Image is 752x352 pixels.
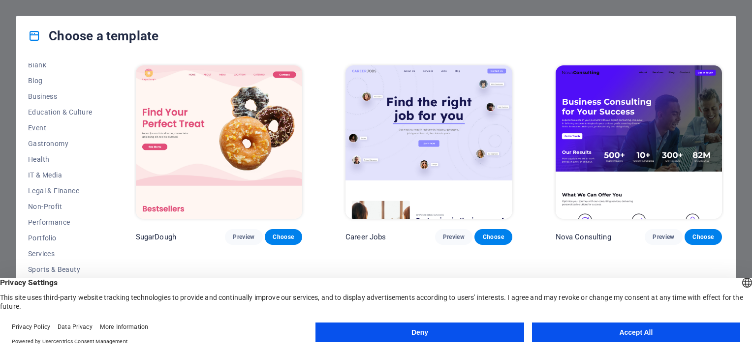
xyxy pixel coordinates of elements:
span: IT & Media [28,171,93,179]
span: Choose [273,233,294,241]
button: Gastronomy [28,136,93,151]
button: Event [28,120,93,136]
button: Trades [28,277,93,293]
span: Non-Profit [28,203,93,210]
h4: Choose a template [28,28,158,44]
span: Choose [482,233,504,241]
button: Blank [28,57,93,73]
p: Nova Consulting [556,232,611,242]
button: IT & Media [28,167,93,183]
button: Choose [265,229,302,245]
button: Sports & Beauty [28,262,93,277]
button: Non-Profit [28,199,93,214]
button: Preview [435,229,472,245]
span: Blank [28,61,93,69]
span: Event [28,124,93,132]
button: Business [28,88,93,104]
p: SugarDough [136,232,176,242]
button: Preview [225,229,262,245]
span: Legal & Finance [28,187,93,195]
span: Choose [692,233,714,241]
span: Performance [28,218,93,226]
button: Choose [474,229,512,245]
span: Services [28,250,93,258]
span: Blog [28,77,93,85]
span: Preview [653,233,674,241]
button: Choose [685,229,722,245]
button: Preview [645,229,682,245]
img: SugarDough [136,65,302,219]
span: Sports & Beauty [28,265,93,273]
p: Career Jobs [345,232,386,242]
span: Health [28,155,93,163]
span: Education & Culture [28,108,93,116]
img: Career Jobs [345,65,512,219]
button: Blog [28,73,93,88]
span: Business [28,92,93,100]
span: Preview [443,233,465,241]
span: Gastronomy [28,140,93,147]
button: Portfolio [28,230,93,246]
span: Portfolio [28,234,93,242]
button: Health [28,151,93,167]
img: Nova Consulting [556,65,722,219]
button: Education & Culture [28,104,93,120]
button: Performance [28,214,93,230]
button: Services [28,246,93,262]
span: Preview [233,233,254,241]
button: Legal & Finance [28,183,93,199]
